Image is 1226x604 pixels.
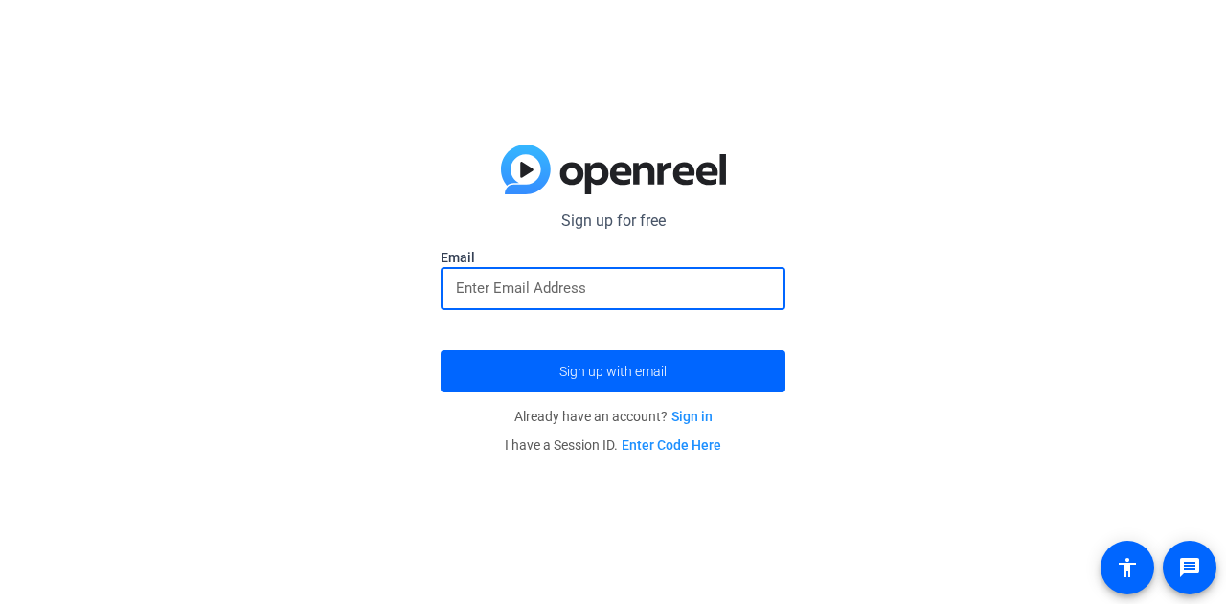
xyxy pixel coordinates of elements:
a: Sign in [671,409,713,424]
button: Sign up with email [441,350,785,392]
input: Enter Email Address [456,277,770,300]
span: I have a Session ID. [505,437,721,453]
p: Sign up for free [441,210,785,233]
label: Email [441,248,785,267]
mat-icon: message [1178,556,1201,579]
mat-icon: accessibility [1116,556,1139,579]
span: Already have an account? [514,409,713,424]
img: blue-gradient.svg [501,145,726,194]
a: Enter Code Here [622,437,721,453]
